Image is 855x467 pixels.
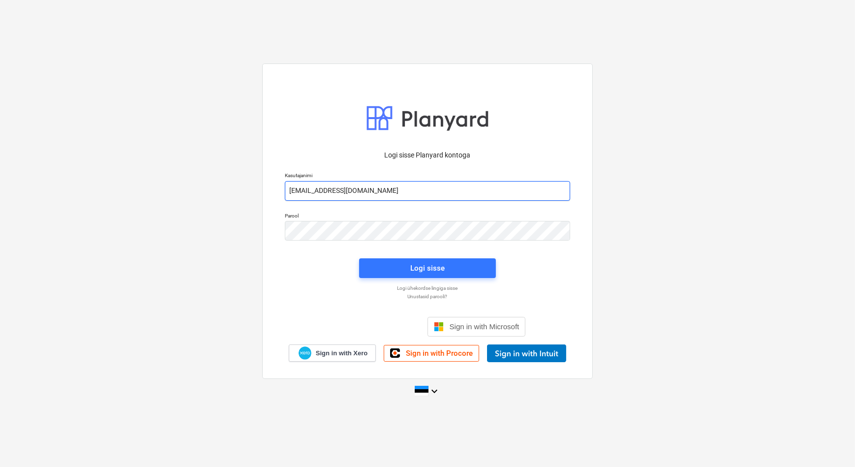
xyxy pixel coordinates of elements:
[450,322,519,331] span: Sign in with Microsoft
[289,344,376,362] a: Sign in with Xero
[316,349,367,358] span: Sign in with Xero
[285,172,570,181] p: Kasutajanimi
[434,322,444,332] img: Microsoft logo
[406,349,473,358] span: Sign in with Procore
[428,385,440,397] i: keyboard_arrow_down
[280,285,575,291] a: Logi ühekordse lingiga sisse
[806,420,855,467] iframe: Chat Widget
[285,181,570,201] input: Kasutajanimi
[280,293,575,300] a: Unustasid parooli?
[325,316,425,338] iframe: Sign in with Google Button
[285,150,570,160] p: Logi sisse Planyard kontoga
[359,258,496,278] button: Logi sisse
[384,345,479,362] a: Sign in with Procore
[299,346,311,360] img: Xero logo
[285,213,570,221] p: Parool
[410,262,445,275] div: Logi sisse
